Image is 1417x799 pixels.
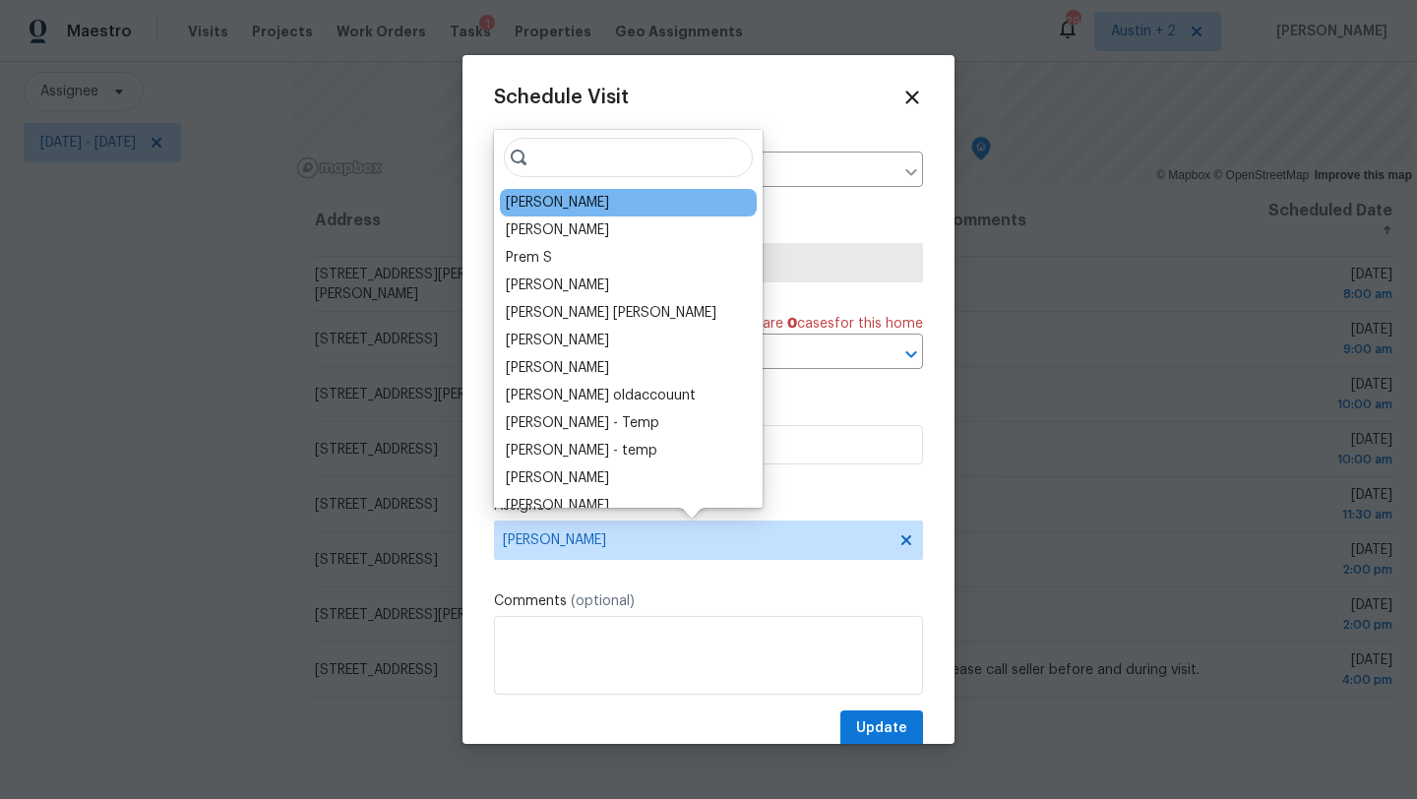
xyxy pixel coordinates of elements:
span: Schedule Visit [494,88,629,107]
div: [PERSON_NAME] oldaccouunt [506,386,696,405]
button: Open [897,340,925,368]
div: [PERSON_NAME] [506,496,609,516]
div: [PERSON_NAME] - Temp [506,413,659,433]
div: [PERSON_NAME] [506,193,609,213]
div: [PERSON_NAME] [506,331,609,350]
div: [PERSON_NAME] [506,468,609,488]
div: [PERSON_NAME] - temp [506,441,657,461]
div: Prem S [506,248,552,268]
span: Close [901,87,923,108]
div: [PERSON_NAME] [PERSON_NAME] [506,303,716,323]
span: Update [856,716,907,741]
span: [PERSON_NAME] [503,532,889,548]
div: [PERSON_NAME] [506,276,609,295]
span: (optional) [571,594,635,608]
span: There are case s for this home [725,314,923,334]
div: [PERSON_NAME] [506,358,609,378]
label: Comments [494,591,923,611]
button: Update [840,710,923,747]
span: 0 [787,317,797,331]
div: [PERSON_NAME] [506,220,609,240]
